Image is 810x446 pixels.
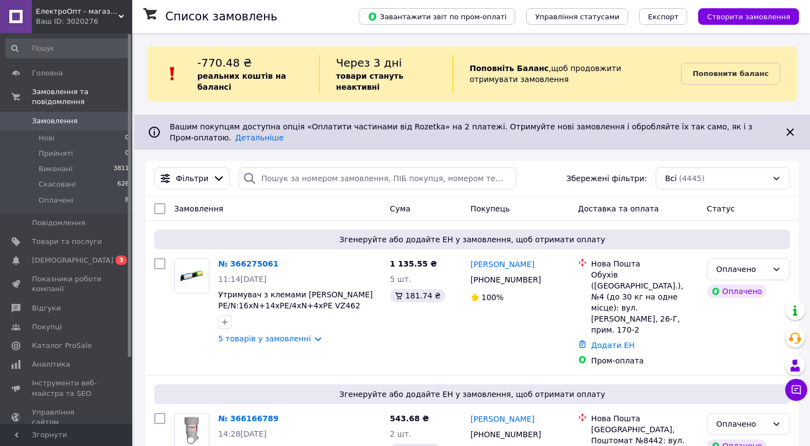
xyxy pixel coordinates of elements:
[681,63,780,85] a: Поповнити баланс
[170,122,752,142] span: Вашим покупцям доступна опція «Оплатити частинами від Rozetka» на 2 платежі. Отримуйте нові замов...
[591,355,698,366] div: Пром-оплата
[707,13,790,21] span: Створити замовлення
[218,275,267,284] span: 11:14[DATE]
[235,133,284,142] a: Детальніше
[482,293,504,302] span: 100%
[159,389,786,400] span: Згенеруйте або додайте ЕН у замовлення, щоб отримати оплату
[698,8,799,25] button: Створити замовлення
[32,255,114,265] span: [DEMOGRAPHIC_DATA]
[716,418,768,430] div: Оплачено
[471,204,510,213] span: Покупець
[117,180,129,189] span: 626
[359,8,515,25] button: Завантажити звіт по пром-оплаті
[665,173,677,184] span: Всі
[218,334,311,343] a: 5 товарів у замовленні
[174,258,209,293] a: Фото товару
[336,72,403,91] b: товари стануть неактивні
[39,195,73,205] span: Оплачені
[471,275,541,284] span: [PHONE_NUMBER]
[197,72,286,91] b: реальних коштів на балансі
[471,259,534,270] a: [PERSON_NAME]
[165,10,277,23] h1: Список замовлень
[566,173,647,184] span: Збережені фільтри:
[218,259,278,268] a: № 366275061
[32,237,102,247] span: Товари та послуги
[218,429,267,438] span: 14:28[DATE]
[197,56,252,69] span: -770.48 ₴
[239,167,516,189] input: Пошук за номером замовлення, ПІБ покупця, номером телефону, Email, номером накладної
[707,204,735,213] span: Статус
[125,133,129,143] span: 0
[390,289,445,302] div: 181.74 ₴
[591,269,698,335] div: Обухів ([GEOGRAPHIC_DATA].), №4 (до 30 кг на одне місце): вул. [PERSON_NAME], 26-Г, прим. 170-2
[36,7,118,17] span: ЕлектроОпт - магазин електротоварів
[39,133,55,143] span: Нові
[175,259,209,293] img: Фото товару
[32,303,61,313] span: Відгуки
[39,149,73,159] span: Прийняті
[452,55,681,93] div: , щоб продовжити отримувати замовлення
[32,341,91,351] span: Каталог ProSale
[336,56,402,69] span: Через 3 дні
[639,8,688,25] button: Експорт
[469,64,549,73] b: Поповніть Баланс
[785,379,807,401] button: Чат з покупцем
[32,274,102,294] span: Показники роботи компанії
[648,13,679,21] span: Експорт
[390,429,412,438] span: 2 шт.
[32,87,132,107] span: Замовлення та повідомлення
[125,195,129,205] span: 8
[174,204,223,213] span: Замовлення
[32,218,85,228] span: Повідомлення
[218,290,373,310] a: Утримувач з клемами [PERSON_NAME] PE/N:16xN+14xPE/4xN+4xPE VZ462
[368,12,506,21] span: Завантажити звіт по пром-оплаті
[535,13,619,21] span: Управління статусами
[390,259,438,268] span: 1 135.55 ₴
[591,341,635,350] a: Додати ЕН
[390,204,411,213] span: Cума
[471,414,534,425] a: [PERSON_NAME]
[390,414,429,423] span: 543.68 ₴
[39,180,76,189] span: Скасовані
[32,68,63,78] span: Головна
[114,164,129,174] span: 3811
[39,164,73,174] span: Виконані
[526,8,628,25] button: Управління статусами
[687,12,799,20] a: Створити замовлення
[176,173,208,184] span: Фільтри
[390,275,412,284] span: 5 шт.
[578,204,659,213] span: Доставка та оплата
[32,407,102,427] span: Управління сайтом
[125,149,129,159] span: 0
[679,174,705,183] span: (4445)
[32,378,102,398] span: Інструменти веб-майстра та SEO
[218,414,278,423] a: № 366166789
[164,66,181,82] img: :exclamation:
[6,39,130,58] input: Пошук
[32,116,78,126] span: Замовлення
[32,360,70,369] span: Аналітика
[116,255,127,265] span: 3
[693,69,769,78] b: Поповнити баланс
[471,430,541,439] span: [PHONE_NUMBER]
[159,234,786,245] span: Згенеруйте або додайте ЕН у замовлення, щоб отримати оплату
[591,258,698,269] div: Нова Пошта
[707,285,766,298] div: Оплачено
[591,413,698,424] div: Нова Пошта
[36,17,132,26] div: Ваш ID: 3020276
[32,322,62,332] span: Покупці
[716,263,768,275] div: Оплачено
